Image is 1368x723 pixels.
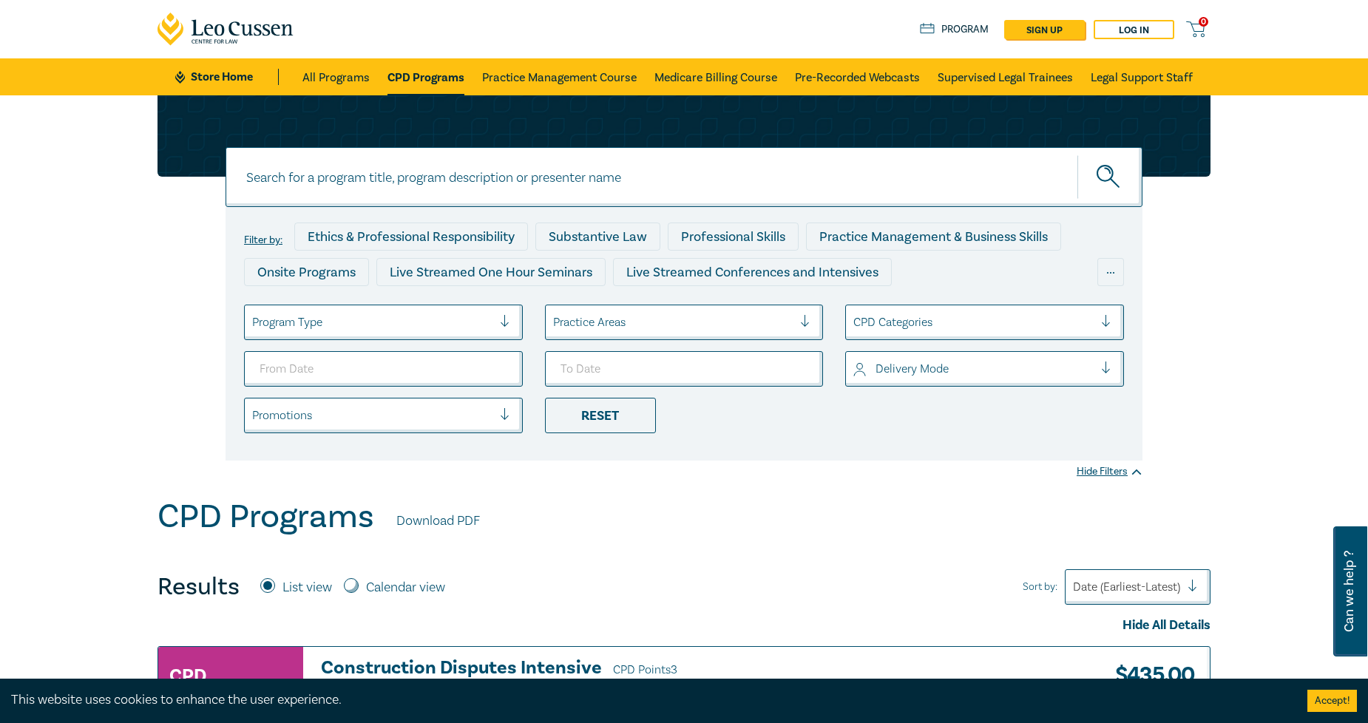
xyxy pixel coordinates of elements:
[252,407,255,424] input: select
[853,361,856,377] input: select
[158,498,374,536] h1: CPD Programs
[387,58,464,95] a: CPD Programs
[654,58,777,95] a: Medicare Billing Course
[282,578,332,597] label: List view
[175,69,278,85] a: Store Home
[545,398,656,433] div: Reset
[553,314,556,330] input: select
[1023,579,1057,595] span: Sort by:
[1307,690,1357,712] button: Accept cookies
[613,258,892,286] div: Live Streamed Conferences and Intensives
[158,616,1210,635] div: Hide All Details
[833,293,969,322] div: National Programs
[396,512,480,531] a: Download PDF
[486,293,656,322] div: Pre-Recorded Webcasts
[806,223,1061,251] div: Practice Management & Business Skills
[535,223,660,251] div: Substantive Law
[244,258,369,286] div: Onsite Programs
[302,58,370,95] a: All Programs
[366,578,445,597] label: Calendar view
[795,58,920,95] a: Pre-Recorded Webcasts
[1077,464,1142,479] div: Hide Filters
[545,351,824,387] input: To Date
[663,293,825,322] div: 10 CPD Point Packages
[1094,20,1174,39] a: Log in
[294,223,528,251] div: Ethics & Professional Responsibility
[244,351,523,387] input: From Date
[158,572,240,602] h4: Results
[1104,658,1194,692] h3: $ 435.00
[613,662,677,677] span: CPD Points 3
[1004,20,1085,39] a: sign up
[321,658,929,680] a: Construction Disputes Intensive CPD Points3
[853,314,856,330] input: select
[1342,535,1356,648] span: Can we help ?
[482,58,637,95] a: Practice Management Course
[1073,579,1076,595] input: Sort by
[668,223,799,251] div: Professional Skills
[244,293,478,322] div: Live Streamed Practical Workshops
[169,662,206,689] h3: CPD
[244,234,282,246] label: Filter by:
[11,690,1285,710] div: This website uses cookies to enhance the user experience.
[920,21,989,38] a: Program
[252,314,255,330] input: select
[1091,58,1193,95] a: Legal Support Staff
[1097,258,1124,286] div: ...
[938,58,1073,95] a: Supervised Legal Trainees
[376,258,606,286] div: Live Streamed One Hour Seminars
[321,658,929,680] h3: Construction Disputes Intensive
[1199,17,1208,27] span: 0
[226,147,1142,207] input: Search for a program title, program description or presenter name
